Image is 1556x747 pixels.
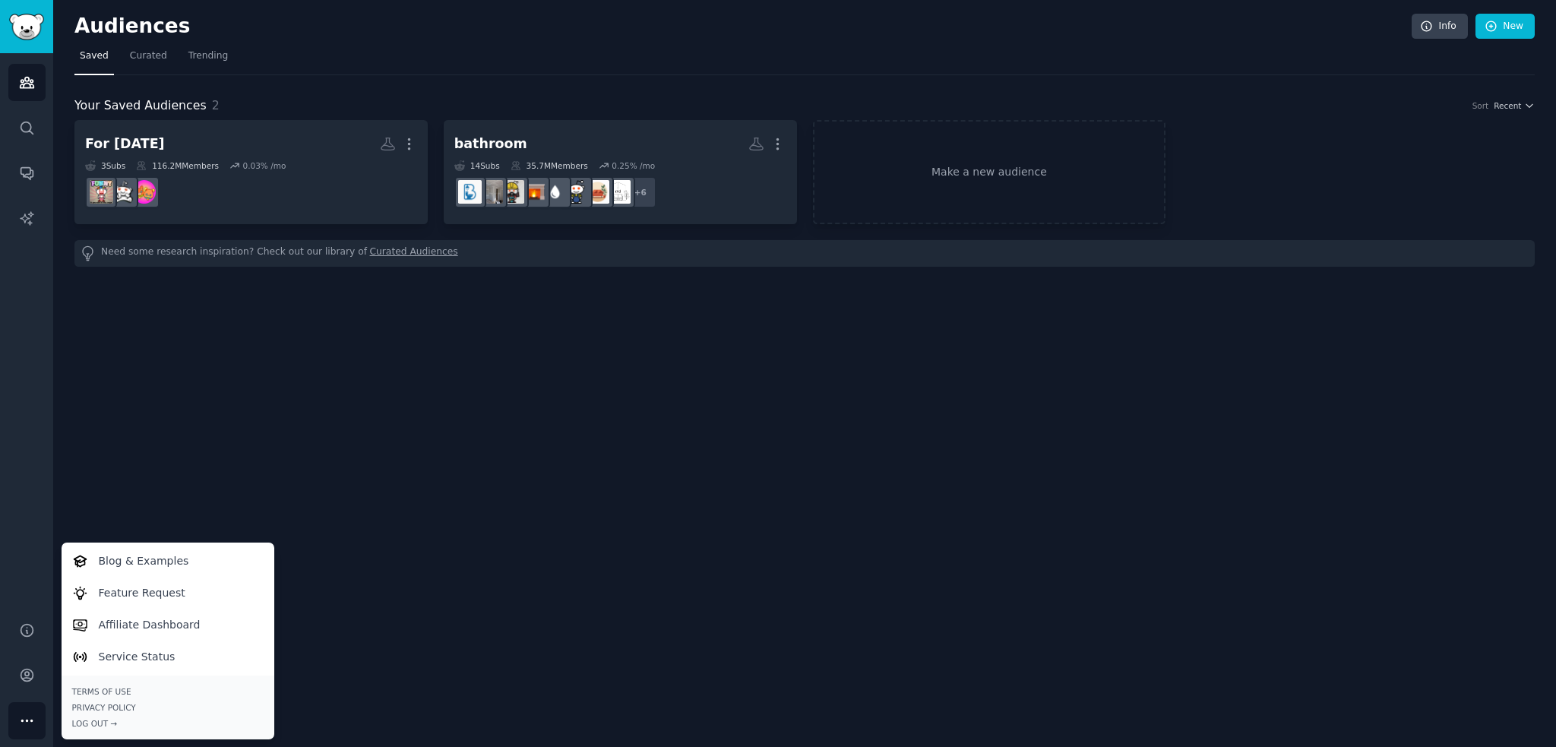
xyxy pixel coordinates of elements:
a: Info [1412,14,1468,40]
img: DIY [565,180,588,204]
a: bathroom14Subs35.7MMembers0.25% /mo+6InteriorDesigninteriordecoratingDIYPlumbinginteriordesignide... [444,120,797,224]
a: Feature Request [64,577,271,609]
div: 35.7M Members [511,160,588,171]
img: interiordesignideas [522,180,546,204]
span: Curated [130,49,167,63]
a: Affiliate Dashboard [64,609,271,641]
img: Plumbing [543,180,567,204]
div: 14 Sub s [454,160,500,171]
img: Renovations [501,180,524,204]
a: Privacy Policy [72,702,264,713]
p: Service Status [99,649,176,665]
span: Your Saved Audiences [74,97,207,116]
p: Blog & Examples [99,553,189,569]
p: Feature Request [99,585,185,601]
a: Terms of Use [72,686,264,697]
div: 116.2M Members [136,160,219,171]
img: interiordecorating [586,180,609,204]
a: Saved [74,44,114,75]
a: New [1475,14,1535,40]
img: funny [90,180,113,204]
p: Affiliate Dashboard [99,617,201,633]
div: Sort [1472,100,1489,111]
img: MadeMeSmile [111,180,134,204]
a: Make a new audience [813,120,1166,224]
div: 0.25 % /mo [612,160,655,171]
img: GummySearch logo [9,14,44,40]
span: Recent [1494,100,1521,111]
div: 3 Sub s [85,160,125,171]
div: For [DATE] [85,135,165,154]
span: 2 [212,98,220,112]
a: Service Status [64,641,271,673]
div: Need some research inspiration? Check out our library of [74,240,1535,267]
a: For [DATE]3Subs116.2MMembers0.03% /moawwMadeMeSmilefunny [74,120,428,224]
a: Curated Audiences [370,245,458,261]
span: Saved [80,49,109,63]
a: Curated [125,44,172,75]
img: aww [132,180,156,204]
img: InteriorDesign [607,180,631,204]
img: bathrooms [458,180,482,204]
span: Trending [188,49,228,63]
div: bathroom [454,135,527,154]
div: + 6 [625,176,656,208]
div: 0.03 % /mo [242,160,286,171]
img: Remodel [479,180,503,204]
button: Recent [1494,100,1535,111]
h2: Audiences [74,14,1412,39]
a: Trending [183,44,233,75]
a: Blog & Examples [64,545,271,577]
div: Log Out → [72,718,264,729]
